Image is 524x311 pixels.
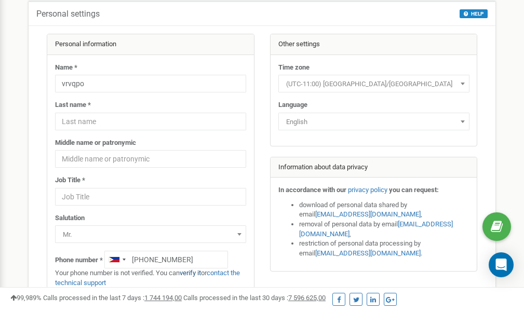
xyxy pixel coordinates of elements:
[55,188,246,206] input: Job Title
[55,63,77,73] label: Name *
[55,213,85,223] label: Salutation
[144,294,182,302] u: 1 744 194,00
[278,75,469,92] span: (UTC-11:00) Pacific/Midway
[180,269,201,277] a: verify it
[105,251,129,268] div: Telephone country code
[299,200,469,220] li: download of personal data shared by email ,
[315,249,421,257] a: [EMAIL_ADDRESS][DOMAIN_NAME]
[489,252,514,277] div: Open Intercom Messenger
[288,294,326,302] u: 7 596 625,00
[55,100,91,110] label: Last name *
[55,150,246,168] input: Middle name or patronymic
[299,220,453,238] a: [EMAIL_ADDRESS][DOMAIN_NAME]
[47,34,254,55] div: Personal information
[348,186,387,194] a: privacy policy
[271,34,477,55] div: Other settings
[55,225,246,243] span: Mr.
[278,186,346,194] strong: In accordance with our
[460,9,488,18] button: HELP
[10,294,42,302] span: 99,989%
[299,239,469,258] li: restriction of personal data processing by email .
[271,157,477,178] div: Information about data privacy
[282,77,466,91] span: (UTC-11:00) Pacific/Midway
[55,268,246,288] p: Your phone number is not verified. You can or
[278,113,469,130] span: English
[55,175,85,185] label: Job Title *
[36,9,100,19] h5: Personal settings
[183,294,326,302] span: Calls processed in the last 30 days :
[389,186,439,194] strong: you can request:
[55,75,246,92] input: Name
[299,220,469,239] li: removal of personal data by email ,
[55,138,136,148] label: Middle name or patronymic
[278,63,310,73] label: Time zone
[315,210,421,218] a: [EMAIL_ADDRESS][DOMAIN_NAME]
[282,115,466,129] span: English
[43,294,182,302] span: Calls processed in the last 7 days :
[55,113,246,130] input: Last name
[55,255,103,265] label: Phone number *
[59,227,243,242] span: Mr.
[278,100,307,110] label: Language
[104,251,228,268] input: +1-800-555-55-55
[55,269,240,287] a: contact the technical support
